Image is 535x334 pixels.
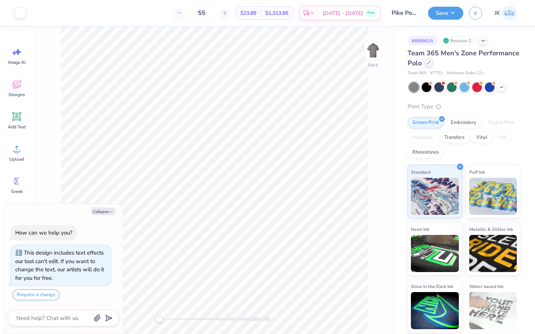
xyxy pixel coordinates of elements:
img: Puff Ink [469,178,517,215]
span: [DATE] - [DATE] [323,9,363,17]
div: Vinyl [471,132,492,143]
img: Glow in the Dark Ink [411,292,459,329]
div: Revision 2 [441,36,475,45]
div: Embroidery [446,117,481,128]
span: Metallic & Glitter Ink [469,225,513,233]
div: Applique [408,132,437,143]
span: Team 365 Men's Zone Performance Polo [408,49,519,68]
button: Collapse [91,207,116,215]
div: How can we help you? [15,229,72,236]
a: JK [491,6,520,20]
div: Transfers [440,132,469,143]
input: – – [187,6,216,20]
span: $1,313.95 [265,9,288,17]
img: Back [366,43,380,58]
span: Minimum Order: 12 + [447,70,484,76]
img: Neon Ink [411,235,459,272]
img: Joshua Kelley [502,6,517,20]
span: $23.89 [240,9,256,17]
div: Screen Print [408,117,444,128]
button: Save [428,7,463,20]
div: Back [368,62,378,68]
div: Rhinestones [408,147,444,158]
div: Accessibility label [155,315,163,323]
span: Image AI [8,59,26,65]
span: # TT51 [430,70,443,76]
span: Puff Ink [469,168,485,176]
div: Digital Print [483,117,519,128]
img: Water based Ink [469,292,517,329]
button: Request a change [13,289,59,300]
span: Upload [9,156,24,162]
div: Foil [495,132,512,143]
img: Standard [411,178,459,215]
span: Designs [9,92,25,98]
span: Greek [11,189,23,194]
span: Standard [411,168,431,176]
span: JK [495,9,500,17]
div: This design includes text effects our tool can't edit. If you want to change the text, our artist... [15,249,104,282]
img: Metallic & Glitter Ink [469,235,517,272]
input: Untitled Design [386,6,422,20]
span: Water based Ink [469,282,503,290]
span: Neon Ink [411,225,429,233]
span: Add Text [8,124,26,130]
span: Free [367,10,374,16]
span: Glow in the Dark Ink [411,282,453,290]
div: # 496961A [408,36,437,45]
span: Team 365 [408,70,427,76]
div: Print Type [408,102,520,111]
